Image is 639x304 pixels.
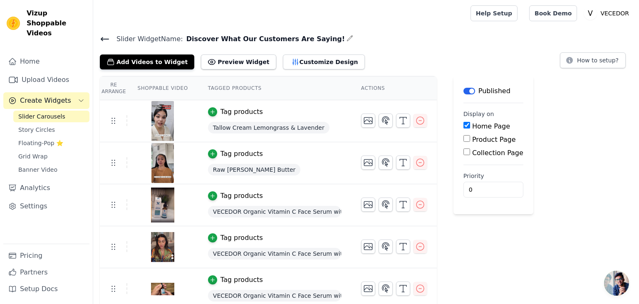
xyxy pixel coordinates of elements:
[472,122,510,130] label: Home Page
[183,34,345,44] span: Discover What Our Customers Are Saying!
[604,271,629,296] div: Open chat
[151,101,174,141] img: vizup-images-4185.png
[361,114,375,128] button: Change Thumbnail
[3,180,89,196] a: Analytics
[201,54,276,69] button: Preview Widget
[361,282,375,296] button: Change Thumbnail
[18,139,63,147] span: Floating-Pop ⭐
[13,124,89,136] a: Story Circles
[472,149,523,157] label: Collection Page
[463,172,523,180] label: Priority
[18,152,47,161] span: Grid Wrap
[3,198,89,215] a: Settings
[151,143,174,183] img: vizup-images-87e1.png
[471,5,518,21] a: Help Setup
[208,122,329,133] span: Tallow Cream Lemongrass & Lavender
[151,227,174,267] img: vizup-images-faf7.png
[13,151,89,162] a: Grid Wrap
[208,248,341,260] span: VECEDOR Organic Vitamin C Face Serum with Hyaluronic Acid and Centella Asiatica, Hydrating, Wrink...
[220,107,263,117] div: Tag products
[208,290,341,302] span: VECEDOR Organic Vitamin C Face Serum with Hyaluronic Acid and Centella Asiatica, Hydrating, Wrink...
[7,17,20,30] img: Vizup
[18,166,57,174] span: Banner Video
[478,86,510,96] p: Published
[127,77,198,100] th: Shoppable Video
[18,126,55,134] span: Story Circles
[208,233,263,243] button: Tag products
[3,92,89,109] button: Create Widgets
[208,164,300,175] span: Raw [PERSON_NAME] Butter
[3,281,89,297] a: Setup Docs
[100,54,194,69] button: Add Videos to Widget
[220,191,263,201] div: Tag products
[3,53,89,70] a: Home
[3,247,89,264] a: Pricing
[560,58,626,66] a: How to setup?
[529,5,577,21] a: Book Demo
[3,264,89,281] a: Partners
[3,72,89,88] a: Upload Videos
[351,77,437,100] th: Actions
[283,54,365,69] button: Customize Design
[347,33,353,44] div: Edit Name
[220,233,263,243] div: Tag products
[20,96,71,106] span: Create Widgets
[13,164,89,175] a: Banner Video
[208,149,263,159] button: Tag products
[361,156,375,170] button: Change Thumbnail
[560,52,626,68] button: How to setup?
[18,112,65,121] span: Slider Carousels
[208,275,263,285] button: Tag products
[588,9,593,17] text: V
[198,77,351,100] th: Tagged Products
[220,149,263,159] div: Tag products
[361,240,375,254] button: Change Thumbnail
[361,198,375,212] button: Change Thumbnail
[208,191,263,201] button: Tag products
[208,107,263,117] button: Tag products
[13,137,89,149] a: Floating-Pop ⭐
[472,136,516,143] label: Product Page
[13,111,89,122] a: Slider Carousels
[208,206,341,217] span: VECEDOR Organic Vitamin C Face Serum with Hyaluronic Acid and Centella Asiatica, Hydrating, Wrink...
[463,110,494,118] legend: Display on
[584,6,632,21] button: V VECEDOR
[27,8,86,38] span: Vizup Shoppable Videos
[110,34,183,44] span: Slider Widget Name:
[151,185,174,225] img: vizup-images-2b2f.png
[100,77,127,100] th: Re Arrange
[220,275,263,285] div: Tag products
[597,6,632,21] p: VECEDOR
